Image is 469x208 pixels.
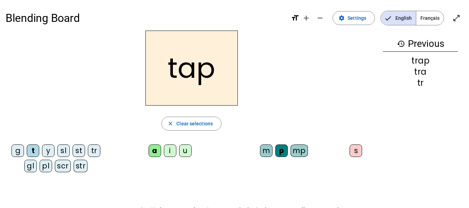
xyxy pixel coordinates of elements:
[149,144,161,157] div: a
[333,11,375,25] button: Settings
[74,160,88,172] div: str
[291,144,308,157] div: mp
[338,15,345,21] mat-icon: settings
[452,14,461,22] mat-icon: open_in_full
[164,144,176,157] div: i
[73,144,85,157] div: st
[450,11,463,25] button: Enter full screen
[380,11,444,25] mat-button-toggle-group: Language selection
[383,79,458,87] div: tr
[383,68,458,76] div: tra
[381,11,416,25] span: English
[397,40,405,48] mat-icon: history
[6,7,285,29] h1: Blending Board
[316,14,324,22] mat-icon: remove
[275,144,288,157] div: p
[55,160,71,172] div: scr
[40,160,52,172] div: pl
[260,144,273,157] div: m
[299,11,313,25] button: Increase font size
[302,14,310,22] mat-icon: add
[42,144,55,157] div: y
[11,144,24,157] div: g
[167,120,174,127] mat-icon: close
[291,14,299,22] mat-icon: format_size
[161,117,221,131] button: Clear selections
[176,119,213,128] span: Clear selections
[350,144,362,157] div: s
[145,31,238,106] h2: tap
[88,144,100,157] div: tr
[313,11,327,25] button: Decrease font size
[416,11,444,25] span: Français
[57,144,70,157] div: sl
[383,57,458,65] div: trap
[347,14,366,22] span: Settings
[179,144,192,157] div: u
[383,36,458,52] h3: Previous
[27,144,39,157] div: t
[24,160,37,172] div: gl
